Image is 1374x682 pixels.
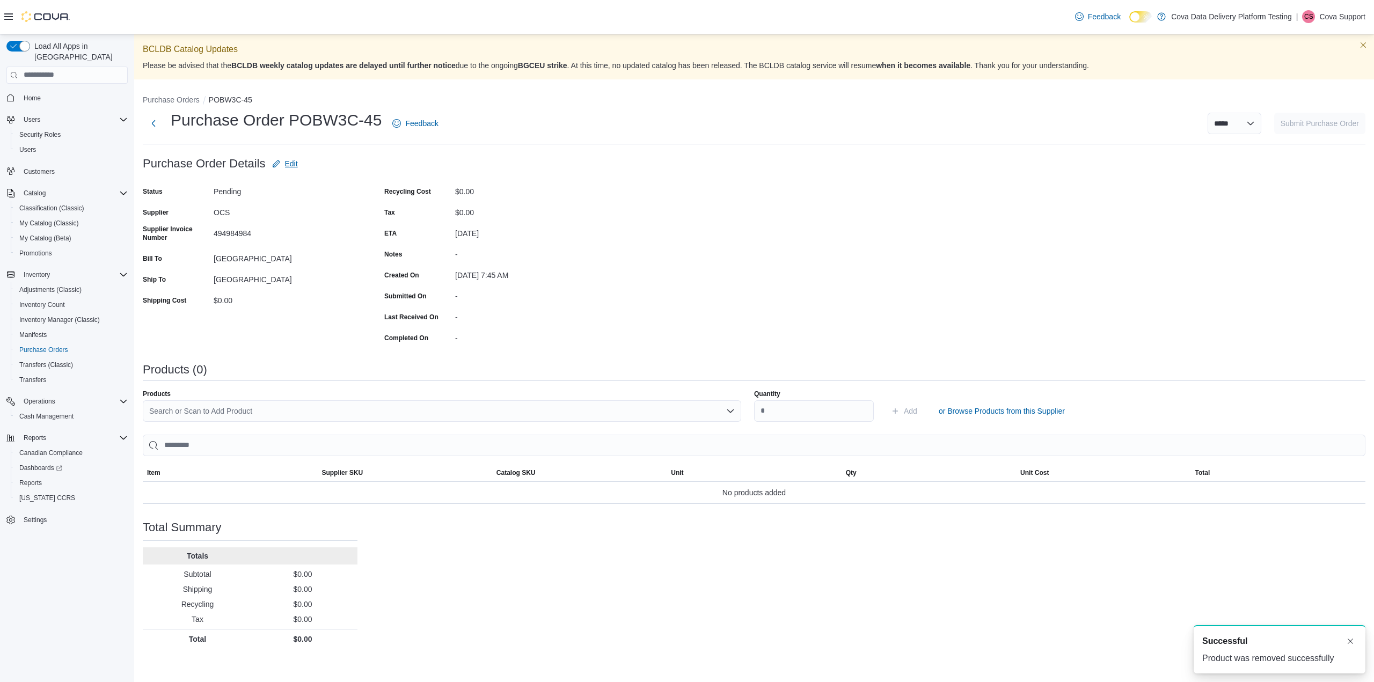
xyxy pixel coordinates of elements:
button: Next [143,113,164,134]
div: [GEOGRAPHIC_DATA] [214,271,357,284]
span: Promotions [15,247,128,260]
button: Total [1191,464,1365,481]
span: Cash Management [15,410,128,423]
span: Load All Apps in [GEOGRAPHIC_DATA] [30,41,128,62]
div: Product was removed successfully [1202,652,1357,665]
button: Open list of options [726,407,735,415]
span: Users [15,143,128,156]
span: Classification (Classic) [15,202,128,215]
button: Dismiss toast [1344,635,1357,648]
button: [US_STATE] CCRS [11,490,132,505]
button: Inventory [19,268,54,281]
span: Promotions [19,249,52,258]
button: Reports [11,475,132,490]
div: $0.00 [455,183,599,196]
a: My Catalog (Beta) [15,232,76,245]
span: Submit Purchase Order [1281,118,1359,129]
button: My Catalog (Classic) [11,216,132,231]
p: Total [147,634,248,644]
span: Settings [24,516,47,524]
span: Add [904,406,917,416]
label: Supplier Invoice Number [143,225,209,242]
nav: An example of EuiBreadcrumbs [143,94,1365,107]
input: Dark Mode [1129,11,1152,23]
a: Users [15,143,40,156]
button: Classification (Classic) [11,201,132,216]
p: | [1296,10,1298,23]
div: [GEOGRAPHIC_DATA] [214,250,357,263]
a: Canadian Compliance [15,446,87,459]
span: Transfers [19,376,46,384]
button: Reports [19,431,50,444]
span: Dashboards [19,464,62,472]
span: Reports [15,476,128,489]
button: Transfers (Classic) [11,357,132,372]
span: Unit [671,468,683,477]
span: Customers [19,165,128,178]
span: My Catalog (Classic) [19,219,79,228]
strong: when it becomes available [876,61,970,70]
span: Transfers [15,373,128,386]
label: Shipping Cost [143,296,186,305]
a: [US_STATE] CCRS [15,492,79,504]
a: Dashboards [15,461,67,474]
label: Submitted On [384,292,427,300]
span: Edit [285,158,298,169]
h3: Total Summary [143,521,222,534]
a: Security Roles [15,128,65,141]
button: Inventory Manager (Classic) [11,312,132,327]
span: Dashboards [15,461,128,474]
span: Adjustments (Classic) [15,283,128,296]
span: Inventory [24,270,50,279]
div: - [455,309,599,321]
button: Catalog SKU [492,464,667,481]
div: $0.00 [214,292,357,305]
button: Operations [19,395,60,408]
button: Promotions [11,246,132,261]
button: Purchase Orders [143,96,200,104]
button: Dismiss this callout [1357,39,1370,52]
span: My Catalog (Beta) [19,234,71,243]
label: Last Received On [384,313,438,321]
button: Home [2,90,132,106]
div: 494984984 [214,225,357,238]
div: Pending [214,183,357,196]
span: Unit Cost [1020,468,1049,477]
button: Transfers [11,372,132,387]
nav: Complex example [6,86,128,556]
strong: BGCEU strike [518,61,567,70]
button: Customers [2,164,132,179]
span: Inventory Count [15,298,128,311]
div: OCS [214,204,357,217]
span: Qty [846,468,857,477]
a: Transfers (Classic) [15,358,77,371]
a: Promotions [15,247,56,260]
span: Home [19,91,128,105]
span: Inventory Manager (Classic) [19,316,100,324]
a: Dashboards [11,460,132,475]
a: Settings [19,514,51,526]
label: Tax [384,208,395,217]
span: Reports [19,479,42,487]
span: Canadian Compliance [19,449,83,457]
label: Notes [384,250,402,259]
button: My Catalog (Beta) [11,231,132,246]
p: $0.00 [252,614,353,625]
span: My Catalog (Classic) [15,217,128,230]
a: Reports [15,476,46,489]
span: Cash Management [19,412,74,421]
span: CS [1304,10,1313,23]
a: Purchase Orders [15,343,72,356]
a: Customers [19,165,59,178]
button: Security Roles [11,127,132,142]
p: $0.00 [252,584,353,595]
a: My Catalog (Classic) [15,217,83,230]
span: Successful [1202,635,1247,648]
div: [DATE] 7:45 AM [455,267,599,280]
span: Total [1195,468,1210,477]
span: Purchase Orders [15,343,128,356]
div: Notification [1202,635,1357,648]
span: Item [147,468,160,477]
button: Inventory Count [11,297,132,312]
button: Catalog [19,187,50,200]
